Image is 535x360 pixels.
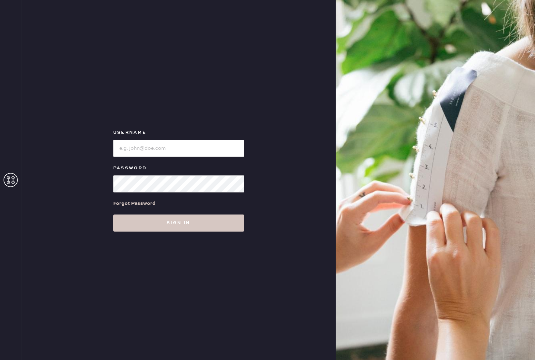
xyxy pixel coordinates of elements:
[113,164,244,173] label: Password
[113,215,244,232] button: Sign in
[113,200,156,207] div: Forgot Password
[113,128,244,137] label: Username
[113,140,244,157] input: e.g. john@doe.com
[113,192,156,215] a: Forgot Password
